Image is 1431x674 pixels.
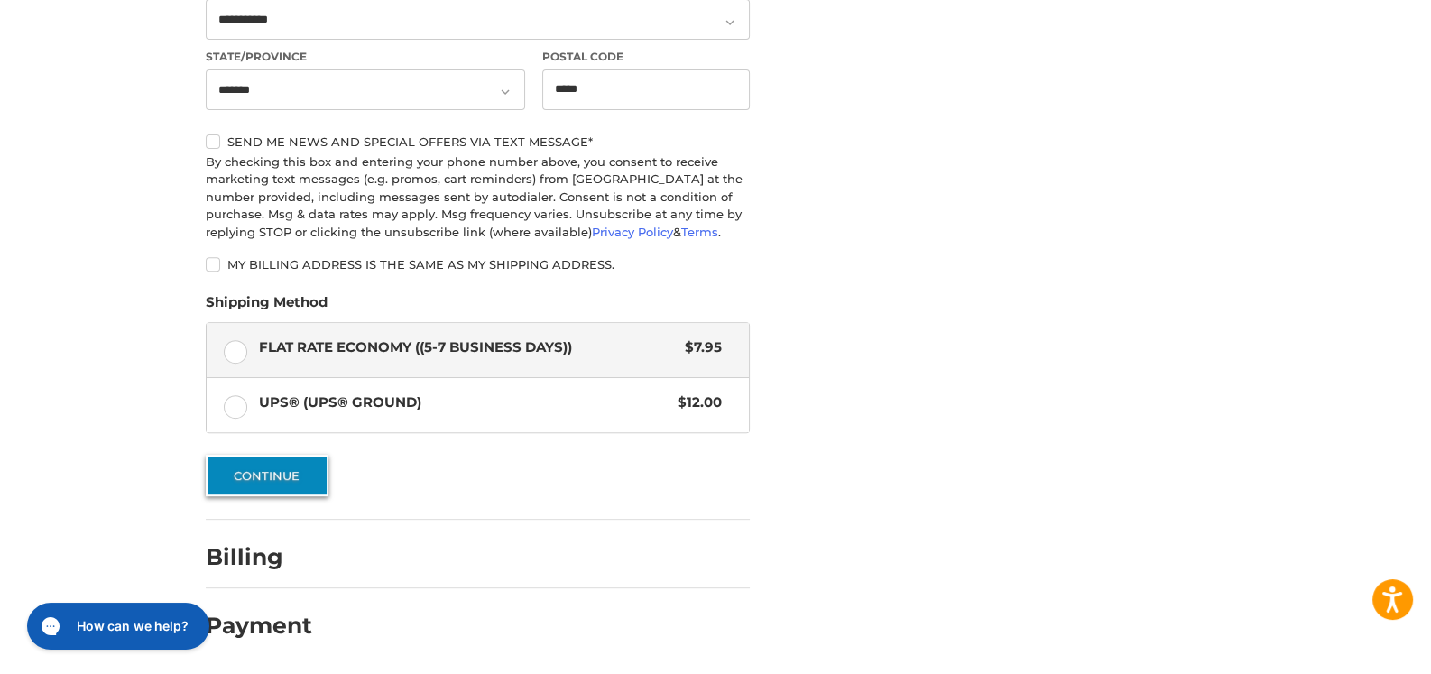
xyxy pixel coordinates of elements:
[259,337,677,358] span: Flat Rate Economy ((5-7 Business Days))
[681,225,718,239] a: Terms
[669,392,723,413] span: $12.00
[206,455,328,496] button: Continue
[206,153,750,242] div: By checking this box and entering your phone number above, you consent to receive marketing text ...
[206,612,312,640] h2: Payment
[259,392,669,413] span: UPS® (UPS® Ground)
[206,257,750,272] label: My billing address is the same as my shipping address.
[18,596,214,656] iframe: Gorgias live chat messenger
[677,337,723,358] span: $7.95
[592,225,673,239] a: Privacy Policy
[206,49,525,65] label: State/Province
[206,543,311,571] h2: Billing
[542,49,750,65] label: Postal Code
[206,134,750,149] label: Send me news and special offers via text message*
[206,292,328,321] legend: Shipping Method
